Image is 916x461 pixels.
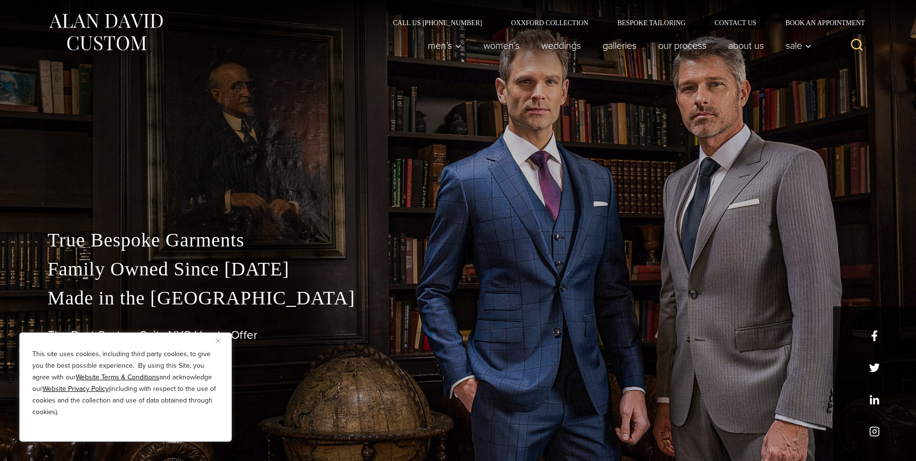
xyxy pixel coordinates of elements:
[530,36,592,55] a: weddings
[417,36,817,55] nav: Primary Navigation
[647,36,717,55] a: Our Process
[48,328,869,342] h1: The Best Custom Suits NYC Has to Offer
[32,348,219,418] p: This site uses cookies, including third party cookies, to give you the best possible experience. ...
[428,41,462,50] span: Men’s
[771,19,868,26] a: Book an Appointment
[603,19,700,26] a: Bespoke Tailoring
[48,226,869,313] p: True Bespoke Garments Family Owned Since [DATE] Made in the [GEOGRAPHIC_DATA]
[700,19,771,26] a: Contact Us
[216,339,220,343] img: Close
[42,384,109,394] a: Website Privacy Policy
[496,19,603,26] a: Oxxford Collection
[846,34,869,57] button: View Search Form
[592,36,647,55] a: Galleries
[76,372,159,382] a: Website Terms & Conditions
[379,19,497,26] a: Call Us [PHONE_NUMBER]
[717,36,775,55] a: About Us
[472,36,530,55] a: Women’s
[786,41,812,50] span: Sale
[216,335,227,346] button: Close
[48,11,164,54] img: Alan David Custom
[379,19,869,26] nav: Secondary Navigation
